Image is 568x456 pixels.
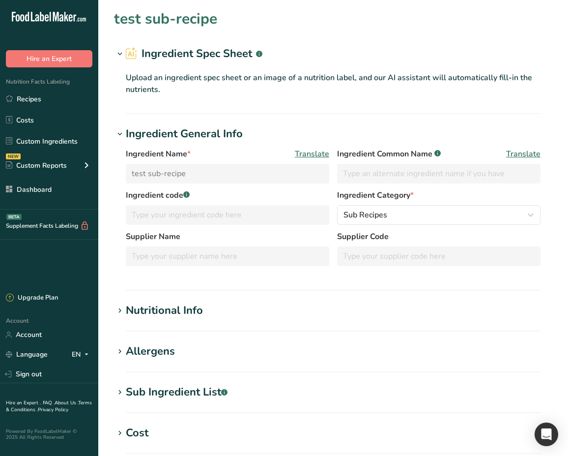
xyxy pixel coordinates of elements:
label: Supplier Code [337,231,540,243]
div: Ingredient General Info [126,126,243,142]
a: FAQ . [43,399,55,406]
button: Hire an Expert [6,50,92,67]
a: Hire an Expert . [6,399,41,406]
div: Upgrade Plan [6,293,58,303]
label: Ingredient Category [337,189,540,201]
label: Ingredient code [126,189,329,201]
input: Type your ingredient name here [126,164,329,183]
div: Powered By FoodLabelMaker © 2025 All Rights Reserved [6,428,92,440]
div: BETA [6,214,22,220]
input: Type your supplier code here [337,246,540,266]
h2: Ingredient Spec Sheet [126,46,262,62]
label: Supplier Name [126,231,329,243]
div: Cost [126,425,148,441]
a: Language [6,346,48,363]
div: EN [72,349,92,361]
input: Type an alternate ingredient name if you have [337,164,540,183]
div: Sub Ingredient List [126,384,227,400]
span: Translate [506,148,540,160]
p: Upload an ingredient spec sheet or an image of a nutrition label, and our AI assistant will autom... [126,72,540,95]
span: Translate [295,148,329,160]
a: Privacy Policy [38,406,68,413]
div: Open Intercom Messenger [535,423,558,446]
input: Type your ingredient code here [126,205,329,225]
div: Custom Reports [6,160,67,171]
span: Sub Recipes [343,209,387,221]
div: Nutritional Info [126,303,203,319]
a: About Us . [55,399,78,406]
input: Type your supplier name here [126,246,329,266]
h1: test sub-recipe [114,8,217,30]
button: Sub Recipes [337,205,540,225]
span: Ingredient Common Name [337,148,441,160]
div: Allergens [126,343,175,360]
span: Ingredient Name [126,148,191,160]
a: Terms & Conditions . [6,399,92,413]
div: NEW [6,153,21,159]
